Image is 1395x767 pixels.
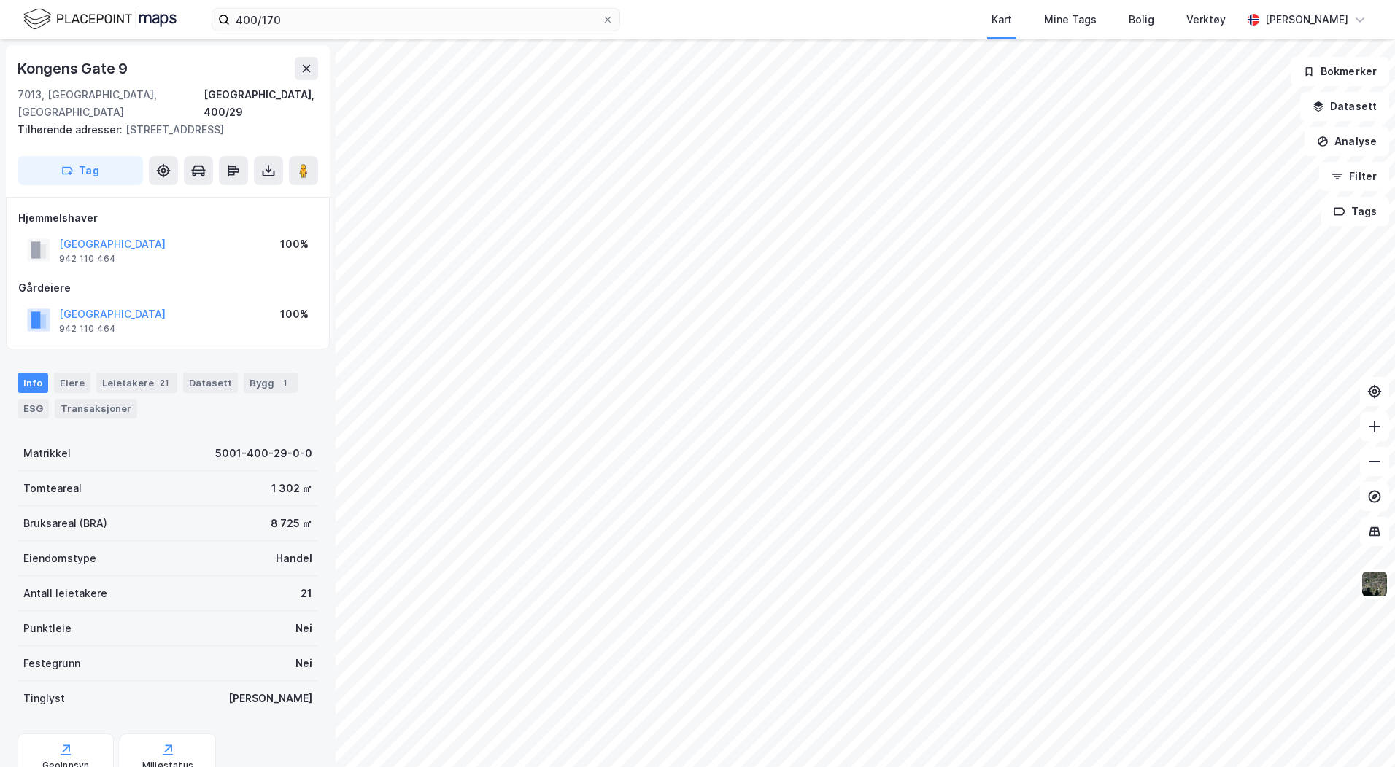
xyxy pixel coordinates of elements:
div: [PERSON_NAME] [228,690,312,707]
img: logo.f888ab2527a4732fd821a326f86c7f29.svg [23,7,177,32]
button: Datasett [1300,92,1389,121]
div: Hjemmelshaver [18,209,317,227]
div: Tinglyst [23,690,65,707]
div: 5001-400-29-0-0 [215,445,312,462]
div: 100% [280,235,309,253]
div: 1 302 ㎡ [271,480,312,497]
button: Bokmerker [1291,57,1389,86]
div: 100% [280,305,309,323]
div: 942 110 464 [59,323,116,335]
iframe: Chat Widget [1322,697,1395,767]
div: Tomteareal [23,480,82,497]
div: Bruksareal (BRA) [23,515,107,532]
div: Eiendomstype [23,550,96,567]
div: Nei [295,655,312,672]
div: 7013, [GEOGRAPHIC_DATA], [GEOGRAPHIC_DATA] [18,86,204,121]
div: Handel [276,550,312,567]
div: Punktleie [23,620,72,637]
div: 1 [277,375,292,390]
div: Kart [992,11,1012,28]
div: Gårdeiere [18,279,317,297]
div: 942 110 464 [59,253,116,265]
div: Nei [295,620,312,637]
div: 8 725 ㎡ [271,515,312,532]
div: Antall leietakere [23,585,107,602]
div: 21 [157,375,171,390]
span: Tilhørende adresser: [18,123,125,136]
div: Festegrunn [23,655,80,672]
button: Filter [1319,162,1389,191]
div: [PERSON_NAME] [1265,11,1348,28]
div: [GEOGRAPHIC_DATA], 400/29 [204,86,318,121]
div: Bolig [1129,11,1154,28]
input: Søk på adresse, matrikkel, gårdeiere, leietakere eller personer [230,9,602,31]
div: Matrikkel [23,445,71,462]
div: Kontrollprogram for chat [1322,697,1395,767]
div: Datasett [183,373,238,393]
div: Leietakere [96,373,177,393]
div: Info [18,373,48,393]
div: Eiere [54,373,90,393]
div: ESG [18,399,49,418]
div: [STREET_ADDRESS] [18,121,306,139]
div: Kongens Gate 9 [18,57,131,80]
div: Transaksjoner [55,399,137,418]
img: 9k= [1361,570,1388,598]
div: Mine Tags [1044,11,1097,28]
div: Verktøy [1186,11,1226,28]
button: Tag [18,156,143,185]
div: Bygg [244,373,298,393]
div: 21 [301,585,312,602]
button: Tags [1321,197,1389,226]
button: Analyse [1305,127,1389,156]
